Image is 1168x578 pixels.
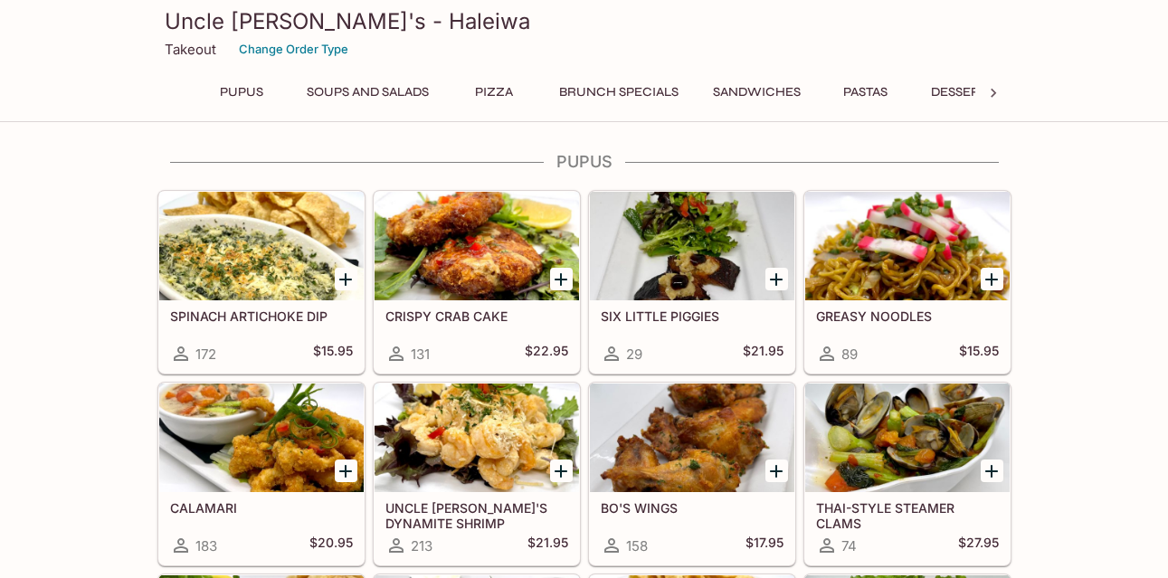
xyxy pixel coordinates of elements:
[589,191,795,374] a: SIX LITTLE PIGGIES29$21.95
[816,308,999,324] h5: GREASY NOODLES
[589,383,795,565] a: BO'S WINGS158$17.95
[375,384,579,492] div: UNCLE BO'S DYNAMITE SHRIMP
[590,192,794,300] div: SIX LITTLE PIGGIES
[157,152,1011,172] h4: Pupus
[743,343,783,365] h5: $21.95
[195,346,216,363] span: 172
[804,383,1011,565] a: THAI-STYLE STEAMER CLAMS74$27.95
[453,80,535,105] button: Pizza
[816,500,999,530] h5: THAI-STYLE STEAMER CLAMS
[626,346,642,363] span: 29
[335,460,357,482] button: Add CALAMARI
[550,268,573,290] button: Add CRISPY CRAB CAKE
[921,80,1004,105] button: Desserts
[601,308,783,324] h5: SIX LITTLE PIGGIES
[385,500,568,530] h5: UNCLE [PERSON_NAME]'S DYNAMITE SHRIMP
[159,192,364,300] div: SPINACH ARTICHOKE DIP
[590,384,794,492] div: BO'S WINGS
[958,535,999,556] h5: $27.95
[601,500,783,516] h5: BO'S WINGS
[981,268,1003,290] button: Add GREASY NOODLES
[313,343,353,365] h5: $15.95
[527,535,568,556] h5: $21.95
[841,537,857,554] span: 74
[170,308,353,324] h5: SPINACH ARTICHOKE DIP
[309,535,353,556] h5: $20.95
[703,80,811,105] button: Sandwiches
[841,346,858,363] span: 89
[297,80,439,105] button: Soups and Salads
[959,343,999,365] h5: $15.95
[159,384,364,492] div: CALAMARI
[745,535,783,556] h5: $17.95
[158,191,365,374] a: SPINACH ARTICHOKE DIP172$15.95
[385,308,568,324] h5: CRISPY CRAB CAKE
[805,192,1010,300] div: GREASY NOODLES
[165,41,216,58] p: Takeout
[626,537,648,554] span: 158
[765,268,788,290] button: Add SIX LITTLE PIGGIES
[375,192,579,300] div: CRISPY CRAB CAKE
[170,500,353,516] h5: CALAMARI
[158,383,365,565] a: CALAMARI183$20.95
[549,80,688,105] button: Brunch Specials
[805,384,1010,492] div: THAI-STYLE STEAMER CLAMS
[201,80,282,105] button: Pupus
[374,383,580,565] a: UNCLE [PERSON_NAME]'S DYNAMITE SHRIMP213$21.95
[411,537,432,554] span: 213
[195,537,217,554] span: 183
[231,35,356,63] button: Change Order Type
[335,268,357,290] button: Add SPINACH ARTICHOKE DIP
[804,191,1011,374] a: GREASY NOODLES89$15.95
[550,460,573,482] button: Add UNCLE BO'S DYNAMITE SHRIMP
[765,460,788,482] button: Add BO'S WINGS
[165,7,1004,35] h3: Uncle [PERSON_NAME]'s - Haleiwa
[374,191,580,374] a: CRISPY CRAB CAKE131$22.95
[411,346,430,363] span: 131
[981,460,1003,482] button: Add THAI-STYLE STEAMER CLAMS
[525,343,568,365] h5: $22.95
[825,80,907,105] button: Pastas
